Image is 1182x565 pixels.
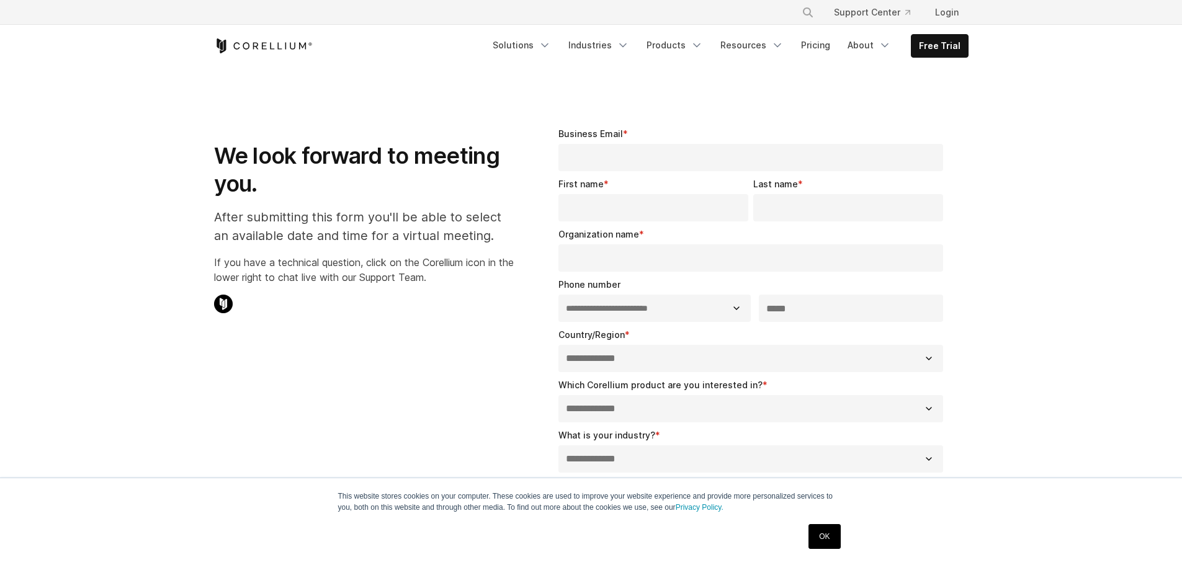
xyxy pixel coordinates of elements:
[214,208,514,245] p: After submitting this form you'll be able to select an available date and time for a virtual meet...
[824,1,920,24] a: Support Center
[558,128,623,139] span: Business Email
[558,229,639,239] span: Organization name
[214,255,514,285] p: If you have a technical question, click on the Corellium icon in the lower right to chat live wit...
[797,1,819,24] button: Search
[639,34,710,56] a: Products
[925,1,969,24] a: Login
[214,38,313,53] a: Corellium Home
[214,295,233,313] img: Corellium Chat Icon
[558,430,655,440] span: What is your industry?
[338,491,844,513] p: This website stores cookies on your computer. These cookies are used to improve your website expe...
[753,179,798,189] span: Last name
[713,34,791,56] a: Resources
[485,34,558,56] a: Solutions
[214,142,514,198] h1: We look forward to meeting you.
[840,34,898,56] a: About
[558,279,620,290] span: Phone number
[676,503,723,512] a: Privacy Policy.
[558,329,625,340] span: Country/Region
[558,380,763,390] span: Which Corellium product are you interested in?
[787,1,969,24] div: Navigation Menu
[794,34,838,56] a: Pricing
[558,179,604,189] span: First name
[561,34,637,56] a: Industries
[911,35,968,57] a: Free Trial
[485,34,969,58] div: Navigation Menu
[808,524,840,549] a: OK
